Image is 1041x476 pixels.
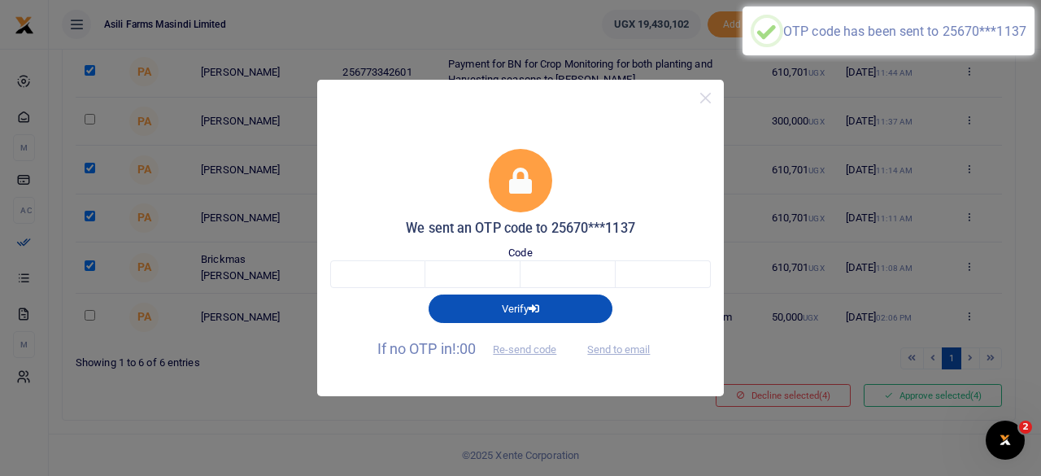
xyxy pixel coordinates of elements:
[377,340,571,357] span: If no OTP in
[783,24,1026,39] div: OTP code has been sent to 25670***1137
[508,245,532,261] label: Code
[986,421,1025,460] iframe: Intercom live chat
[452,340,476,357] span: !:00
[694,86,717,110] button: Close
[1019,421,1032,434] span: 2
[429,295,612,322] button: Verify
[330,221,711,237] h5: We sent an OTP code to 25670***1137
